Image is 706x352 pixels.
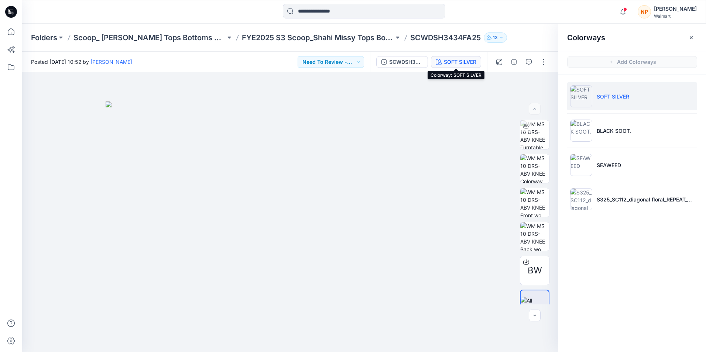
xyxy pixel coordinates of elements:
span: Posted [DATE] 10:52 by [31,58,132,66]
p: S325_SC112_diagonal floral_REPEAT_002 (1) [597,196,694,203]
img: SOFT SILVER [570,85,592,107]
span: BW [528,264,542,277]
img: WM MS 10 DRS-ABV KNEE Front wo Avatar [520,188,549,217]
img: BLACK SOOT. [570,120,592,142]
p: BLACK SOOT. [597,127,631,135]
div: NP [638,5,651,18]
h2: Colorways [567,33,605,42]
a: [PERSON_NAME] [90,59,132,65]
p: SOFT SILVER [597,93,629,100]
p: 13 [493,34,498,42]
img: eyJhbGciOiJIUzI1NiIsImtpZCI6IjAiLCJzbHQiOiJzZXMiLCJ0eXAiOiJKV1QifQ.eyJkYXRhIjp7InR5cGUiOiJzdG9yYW... [106,101,475,352]
img: WM MS 10 DRS-ABV KNEE Turntable with Avatar [520,120,549,149]
img: All colorways [521,297,549,312]
button: SOFT SILVER [431,56,481,68]
div: [PERSON_NAME] [654,4,697,13]
div: SOFT SILVER [444,58,476,66]
a: Folders [31,32,57,43]
a: Scoop_ [PERSON_NAME] Tops Bottoms Dresses [73,32,226,43]
img: WM MS 10 DRS-ABV KNEE Colorway wo Avatar [520,154,549,183]
img: WM MS 10 DRS-ABV KNEE Back wo Avatar [520,222,549,251]
button: SCWDSH3434FA25 [376,56,428,68]
a: FYE2025 S3 Scoop_Shahi Missy Tops Bottoms Dresses Board [242,32,394,43]
div: SCWDSH3434FA25 [389,58,423,66]
img: SEAWEED [570,154,592,176]
p: SEAWEED [597,161,621,169]
button: 13 [484,32,507,43]
p: SCWDSH3434FA25 [410,32,481,43]
div: Walmart [654,13,697,19]
button: Details [508,56,520,68]
img: S325_SC112_diagonal floral_REPEAT_002 (1) [570,188,592,210]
